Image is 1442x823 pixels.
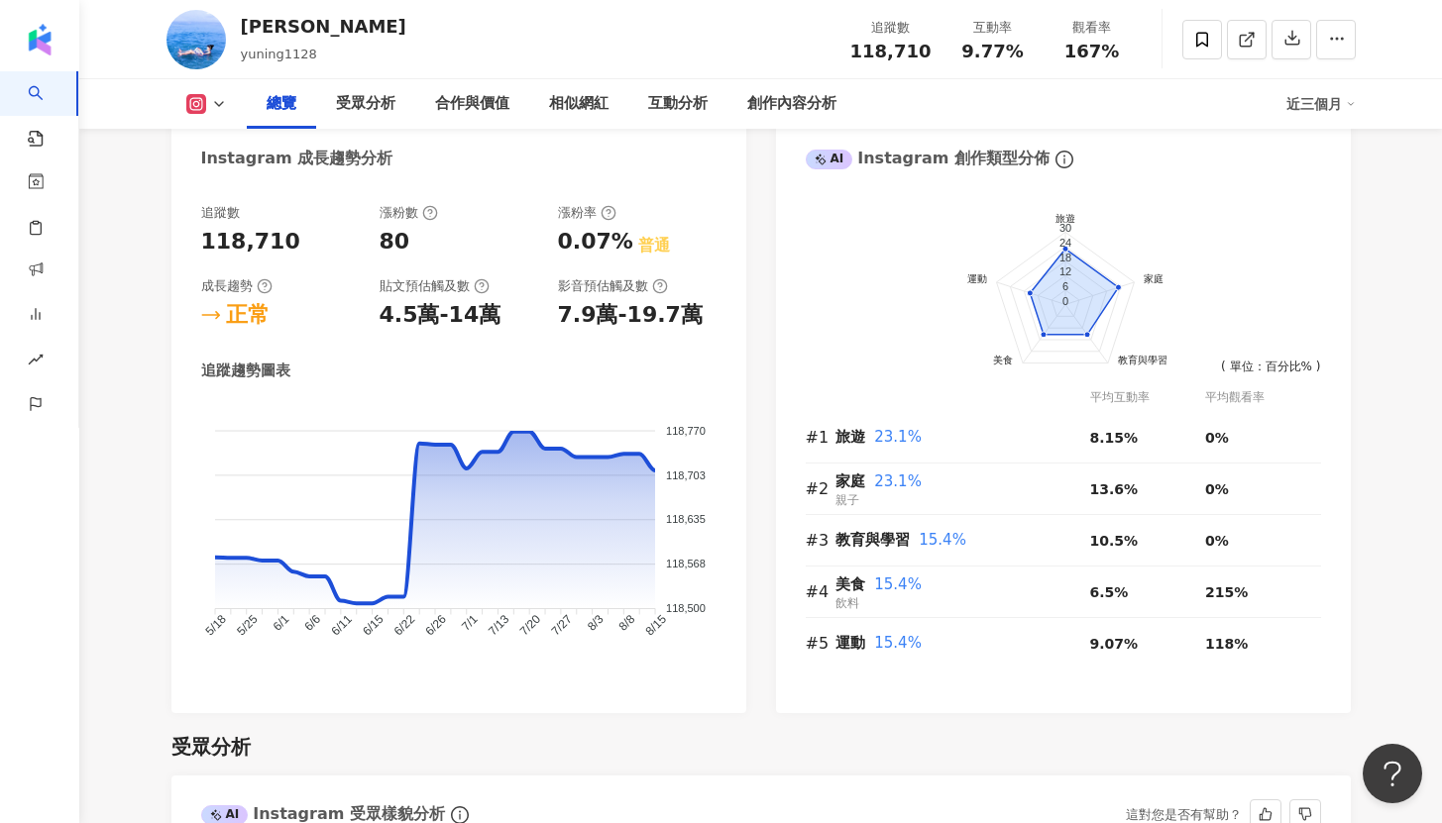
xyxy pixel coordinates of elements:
[1205,584,1248,600] span: 215%
[1286,88,1356,120] div: 近三個月
[806,476,835,501] div: #2
[226,300,270,331] div: 正常
[516,611,543,638] tspan: 7/20
[966,273,986,284] text: 運動
[558,277,668,295] div: 影音預估觸及數
[24,24,55,55] img: logo icon
[390,611,417,638] tspan: 6/22
[1117,354,1166,364] text: 教育與學習
[201,277,273,295] div: 成長趨勢
[874,472,922,490] span: 23.1%
[549,92,609,116] div: 相似網紅
[1053,148,1076,171] span: info-circle
[1055,213,1075,224] text: 旅遊
[1061,294,1067,306] text: 0
[648,92,708,116] div: 互動分析
[835,575,865,593] span: 美食
[234,611,261,638] tspan: 5/25
[955,18,1031,38] div: 互動率
[558,227,633,257] div: 0.07%
[874,575,922,593] span: 15.4%
[1061,280,1067,292] text: 6
[806,425,835,450] div: #1
[267,92,296,116] div: 總覽
[166,10,226,69] img: KOL Avatar
[1090,430,1139,446] span: 8.15%
[380,227,410,257] div: 80
[1090,636,1139,652] span: 9.07%
[485,611,511,638] tspan: 7/13
[806,148,1050,169] div: Instagram 創作類型分佈
[328,611,355,638] tspan: 6/11
[835,531,910,549] span: 教育與學習
[666,602,706,614] tspan: 118,500
[666,558,706,569] tspan: 118,568
[548,611,575,638] tspan: 7/27
[638,235,670,257] div: 普通
[835,596,859,610] span: 飲料
[919,531,966,549] span: 15.4%
[747,92,836,116] div: 創作內容分析
[241,47,317,61] span: yuning1128
[1058,265,1070,277] text: 12
[201,148,393,169] div: Instagram 成長趨勢分析
[201,204,240,222] div: 追蹤數
[336,92,395,116] div: 受眾分析
[993,354,1013,364] text: 美食
[1205,533,1229,549] span: 0%
[1363,744,1422,803] iframe: Help Scout Beacon - Open
[835,428,865,446] span: 旅遊
[1205,481,1229,497] span: 0%
[850,41,932,61] span: 118,710
[806,579,835,604] div: #4
[806,150,853,169] div: AI
[1058,251,1070,262] text: 18
[171,733,251,761] div: 受眾分析
[1090,584,1129,600] span: 6.5%
[642,611,669,638] tspan: 8/15
[1205,636,1248,652] span: 118%
[666,513,706,525] tspan: 118,635
[874,634,922,652] span: 15.4%
[1058,237,1070,249] text: 24
[201,360,290,381] div: 追蹤趨勢圖表
[1058,222,1070,234] text: 30
[666,468,706,480] tspan: 118,703
[666,424,706,436] tspan: 118,770
[422,611,449,638] tspan: 6/26
[28,340,44,384] span: rise
[1259,807,1273,821] span: like
[360,611,387,638] tspan: 6/15
[1090,533,1139,549] span: 10.5%
[380,300,501,331] div: 4.5萬-14萬
[435,92,509,116] div: 合作與價值
[835,634,865,652] span: 運動
[806,631,835,656] div: #5
[1205,388,1321,407] div: 平均觀看率
[835,472,865,490] span: 家庭
[584,611,606,633] tspan: 8/3
[241,14,406,39] div: [PERSON_NAME]
[201,227,300,257] div: 118,710
[615,611,637,633] tspan: 8/8
[1090,481,1139,497] span: 13.6%
[1090,388,1205,407] div: 平均互動率
[1298,807,1312,821] span: dislike
[380,204,438,222] div: 漲粉數
[850,18,932,38] div: 追蹤數
[28,71,67,149] a: search
[202,611,229,638] tspan: 5/18
[458,611,480,633] tspan: 7/1
[806,528,835,553] div: #3
[558,204,616,222] div: 漲粉率
[1144,273,1164,284] text: 家庭
[558,300,703,331] div: 7.9萬-19.7萬
[380,277,490,295] div: 貼文預估觸及數
[961,42,1023,61] span: 9.77%
[301,611,323,633] tspan: 6/6
[1205,430,1229,446] span: 0%
[1064,42,1120,61] span: 167%
[1054,18,1130,38] div: 觀看率
[835,493,859,507] span: 親子
[874,428,922,446] span: 23.1%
